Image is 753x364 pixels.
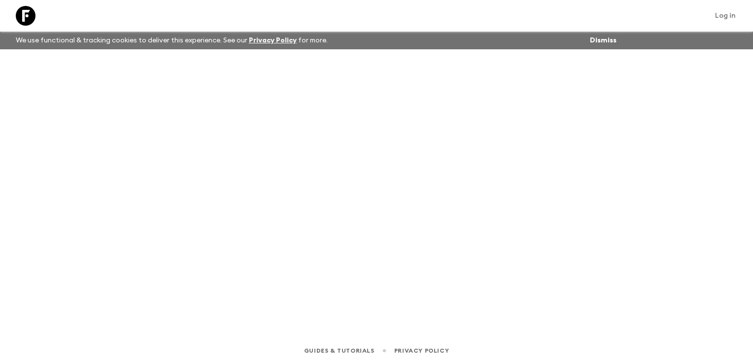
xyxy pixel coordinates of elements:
[12,32,332,49] p: We use functional & tracking cookies to deliver this experience. See our for more.
[394,345,449,356] a: Privacy Policy
[304,345,375,356] a: Guides & Tutorials
[587,34,619,47] button: Dismiss
[710,9,741,23] a: Log in
[249,37,297,44] a: Privacy Policy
